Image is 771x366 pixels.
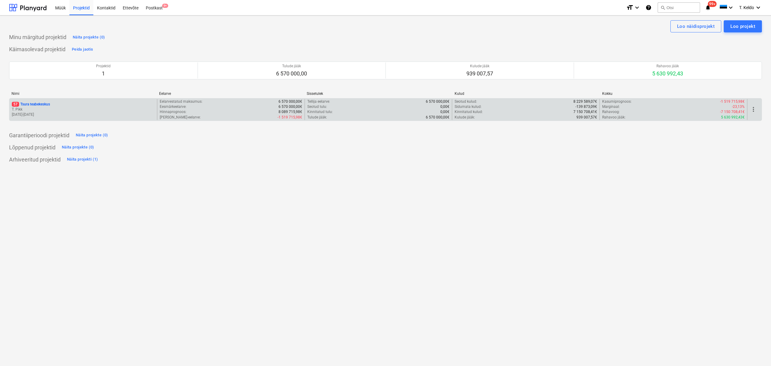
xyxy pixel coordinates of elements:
p: 8 229 589,07€ [573,99,597,104]
p: Eelarvestatud maksumus : [160,99,202,104]
p: Kasumiprognoos : [602,99,632,104]
p: Marginaal : [602,104,620,109]
p: [DATE] - [DATE] [12,112,155,117]
span: more_vert [750,106,757,113]
p: Käimasolevad projektid [9,46,65,53]
p: 1 [96,70,111,77]
div: Eelarve [159,91,302,96]
i: keyboard_arrow_down [755,4,762,11]
p: Kulude jääk : [455,115,475,120]
button: Loo näidisprojekt [670,20,721,32]
p: Tellija eelarve : [307,99,330,104]
p: 6 570 000,00€ [426,115,449,120]
p: [PERSON_NAME]-eelarve : [160,115,201,120]
p: 0,00€ [440,104,449,109]
p: Lõppenud projektid [9,144,55,151]
span: 99+ [708,1,717,7]
p: Projektid [96,64,111,69]
span: 57 [12,102,19,107]
p: -139 873,09€ [576,104,597,109]
p: 5 630 992,43€ [721,115,745,120]
p: Tulude jääk [276,64,307,69]
p: Rahavoog : [602,109,620,115]
i: keyboard_arrow_down [727,4,734,11]
p: -1 519 715,98€ [278,115,302,120]
p: Tsura teabekeskus [12,102,50,107]
div: Näita projekte (0) [73,34,105,41]
span: T. Keldo [739,5,754,10]
p: Hinnaprognoos : [160,109,186,115]
p: Eesmärkeelarve : [160,104,186,109]
span: 9+ [162,4,168,8]
div: Näita projekte (0) [76,132,108,139]
button: Loo projekt [724,20,762,32]
button: Näita projekti (1) [65,155,100,165]
p: 0,00€ [440,109,449,115]
p: -1 519 715,98€ [720,99,745,104]
p: Kulude jääk [466,64,493,69]
p: Minu märgitud projektid [9,34,66,41]
p: T. Pikk [12,107,155,112]
div: Näita projekti (1) [67,156,98,163]
i: keyboard_arrow_down [633,4,641,11]
p: 7 150 708,41€ [573,109,597,115]
p: Garantiiperioodi projektid [9,132,69,139]
button: Näita projekte (0) [71,32,107,42]
p: 939 007,57€ [576,115,597,120]
p: Kinnitatud tulu : [307,109,333,115]
div: Loo projekt [730,22,755,30]
button: Peida jaotis [70,45,95,54]
div: Nimi [12,91,154,96]
p: 6 570 000,00€ [279,99,302,104]
button: Näita projekte (0) [60,143,96,152]
button: Näita projekte (0) [74,131,110,140]
div: Sissetulek [307,91,449,96]
p: 8 089 715,98€ [279,109,302,115]
p: -23,13% [732,104,745,109]
p: 6 570 000,00€ [426,99,449,104]
div: Näita projekte (0) [62,144,94,151]
p: Arhiveeritud projektid [9,156,61,163]
div: Loo näidisprojekt [677,22,715,30]
p: Tulude jääk : [307,115,327,120]
p: Sidumata kulud : [455,104,482,109]
div: Peida jaotis [72,46,93,53]
div: Kokku [602,91,745,96]
p: 6 570 000,00 [276,70,307,77]
div: Kulud [455,91,597,96]
p: Seotud tulu : [307,104,327,109]
p: Kinnitatud kulud : [455,109,483,115]
p: -7 150 708,41€ [720,109,745,115]
p: 6 570 000,00€ [279,104,302,109]
div: 57Tsura teabekeskusT. Pikk[DATE]-[DATE] [12,102,155,117]
p: Seotud kulud : [455,99,477,104]
i: format_size [626,4,633,11]
p: Rahavoo jääk [652,64,683,69]
p: 939 007,57 [466,70,493,77]
span: search [660,5,665,10]
button: Otsi [658,2,700,13]
i: notifications [705,4,711,11]
p: Rahavoo jääk : [602,115,626,120]
i: Abikeskus [646,4,652,11]
p: 5 630 992,43 [652,70,683,77]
